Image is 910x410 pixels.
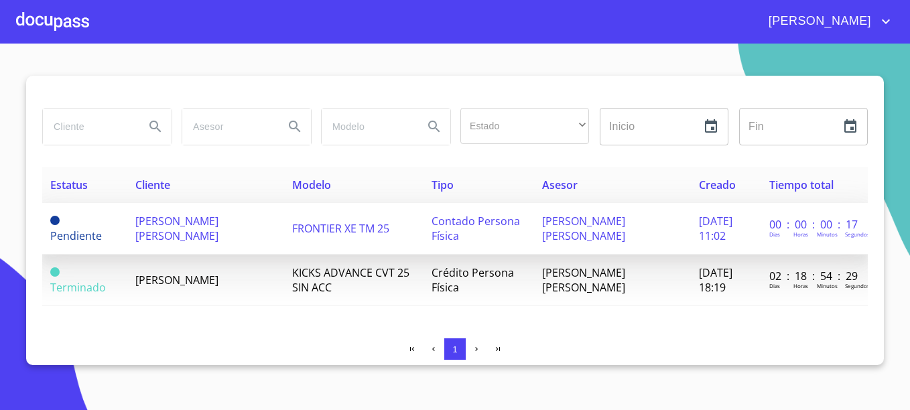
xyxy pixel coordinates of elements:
span: [PERSON_NAME] [PERSON_NAME] [542,265,625,295]
button: account of current user [759,11,894,32]
span: Crédito Persona Física [432,265,514,295]
p: 00 : 00 : 00 : 17 [769,217,860,232]
input: search [322,109,413,145]
span: KICKS ADVANCE CVT 25 SIN ACC [292,265,409,295]
input: search [43,109,134,145]
span: Pendiente [50,228,102,243]
p: Minutos [817,230,838,238]
span: [PERSON_NAME] [PERSON_NAME] [542,214,625,243]
span: Contado Persona Física [432,214,520,243]
p: Horas [793,230,808,238]
span: Cliente [135,178,170,192]
p: Horas [793,282,808,289]
span: Creado [699,178,736,192]
p: Dias [769,282,780,289]
span: [PERSON_NAME] [PERSON_NAME] [135,214,218,243]
span: Asesor [542,178,578,192]
p: Minutos [817,282,838,289]
span: Terminado [50,280,106,295]
p: Dias [769,230,780,238]
span: [PERSON_NAME] [135,273,218,287]
button: Search [418,111,450,143]
span: 1 [452,344,457,354]
button: Search [279,111,311,143]
span: [DATE] 11:02 [699,214,732,243]
button: Search [139,111,172,143]
span: Estatus [50,178,88,192]
div: ​ [460,108,589,144]
span: Tiempo total [769,178,834,192]
button: 1 [444,338,466,360]
p: 02 : 18 : 54 : 29 [769,269,860,283]
span: FRONTIER XE TM 25 [292,221,389,236]
input: search [182,109,273,145]
p: Segundos [845,230,870,238]
span: [PERSON_NAME] [759,11,878,32]
span: Modelo [292,178,331,192]
span: Terminado [50,267,60,277]
span: Tipo [432,178,454,192]
span: [DATE] 18:19 [699,265,732,295]
span: Pendiente [50,216,60,225]
p: Segundos [845,282,870,289]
